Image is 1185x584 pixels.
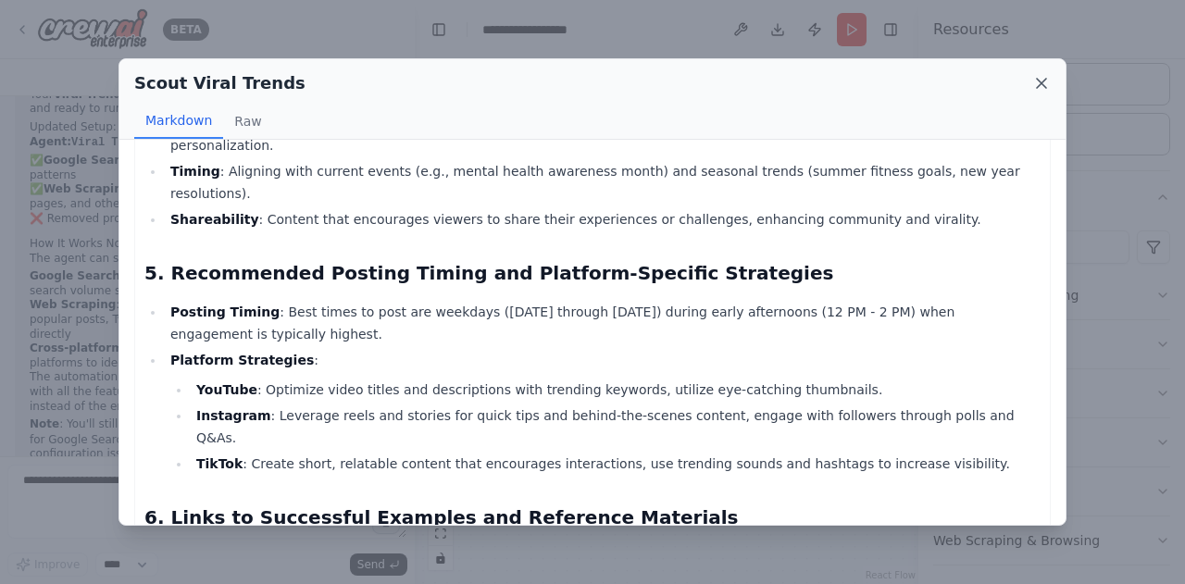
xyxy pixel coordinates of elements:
h2: 6. Links to Successful Examples and Reference Materials [144,504,1041,530]
strong: Platform Strategies [170,353,314,367]
strong: Instagram [196,408,271,423]
li: : Content that encourages viewers to share their experiences or challenges, enhancing community a... [165,208,1041,230]
li: : [165,349,1041,475]
li: : Create short, relatable content that encourages interactions, use trending sounds and hashtags ... [191,453,1041,475]
h2: 5. Recommended Posting Timing and Platform-Specific Strategies [144,260,1041,286]
li: : Best times to post are weekdays ([DATE] through [DATE]) during early afternoons (12 PM - 2 PM) ... [165,301,1041,345]
li: : Optimize video titles and descriptions with trending keywords, utilize eye-catching thumbnails. [191,379,1041,401]
strong: YouTube [196,382,257,397]
h2: Scout Viral Trends [134,70,306,96]
li: : Aligning with current events (e.g., mental health awareness month) and seasonal trends (summer ... [165,160,1041,205]
strong: Posting Timing [170,304,280,319]
button: Markdown [134,104,223,139]
strong: Timing [170,164,220,179]
strong: Shareability [170,212,259,227]
strong: TikTok [196,456,243,471]
button: Raw [223,104,272,139]
li: : Leverage reels and stories for quick tips and behind-the-scenes content, engage with followers ... [191,404,1041,449]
